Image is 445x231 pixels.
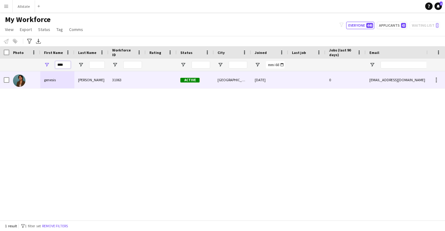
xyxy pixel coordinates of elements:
a: 1 [434,2,442,10]
button: Open Filter Menu [44,62,50,68]
div: genesis [40,71,74,88]
span: Workforce ID [112,48,134,57]
input: Status Filter Input [192,61,210,69]
a: Comms [67,25,86,33]
span: Status [38,27,50,32]
div: [PERSON_NAME] [74,71,108,88]
span: My Workforce [5,15,51,24]
span: Comms [69,27,83,32]
span: 1 [440,2,443,6]
button: Applicants43 [377,22,407,29]
div: 0 [325,71,366,88]
a: Tag [54,25,65,33]
span: Photo [13,50,24,55]
input: Last Name Filter Input [89,61,105,69]
span: Status [180,50,192,55]
a: Status [36,25,53,33]
span: Email [369,50,379,55]
div: [DATE] [251,71,288,88]
span: Tag [56,27,63,32]
span: Jobs (last 90 days) [329,48,355,57]
button: Everyone446 [346,22,374,29]
input: City Filter Input [229,61,247,69]
img: genesis rivas [13,74,25,87]
button: Remove filters [41,223,69,229]
span: 1 filter set [25,224,41,228]
span: Joined [255,50,267,55]
span: Rating [149,50,161,55]
input: Joined Filter Input [266,61,284,69]
button: Open Filter Menu [112,62,118,68]
span: Export [20,27,32,32]
app-action-btn: Export XLSX [35,38,42,45]
button: Open Filter Menu [218,62,223,68]
button: Open Filter Menu [180,62,186,68]
button: Open Filter Menu [78,62,84,68]
span: 43 [401,23,406,28]
input: First Name Filter Input [55,61,71,69]
button: Open Filter Menu [369,62,375,68]
button: Allstate [13,0,35,12]
app-action-btn: Advanced filters [26,38,33,45]
a: View [2,25,16,33]
span: Last job [292,50,306,55]
span: First Name [44,50,63,55]
span: Active [180,78,200,82]
div: [GEOGRAPHIC_DATA] [214,71,251,88]
button: Open Filter Menu [255,62,260,68]
span: City [218,50,225,55]
div: 31063 [108,71,146,88]
span: 446 [366,23,373,28]
span: Last Name [78,50,96,55]
span: View [5,27,14,32]
a: Export [17,25,34,33]
input: Workforce ID Filter Input [123,61,142,69]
